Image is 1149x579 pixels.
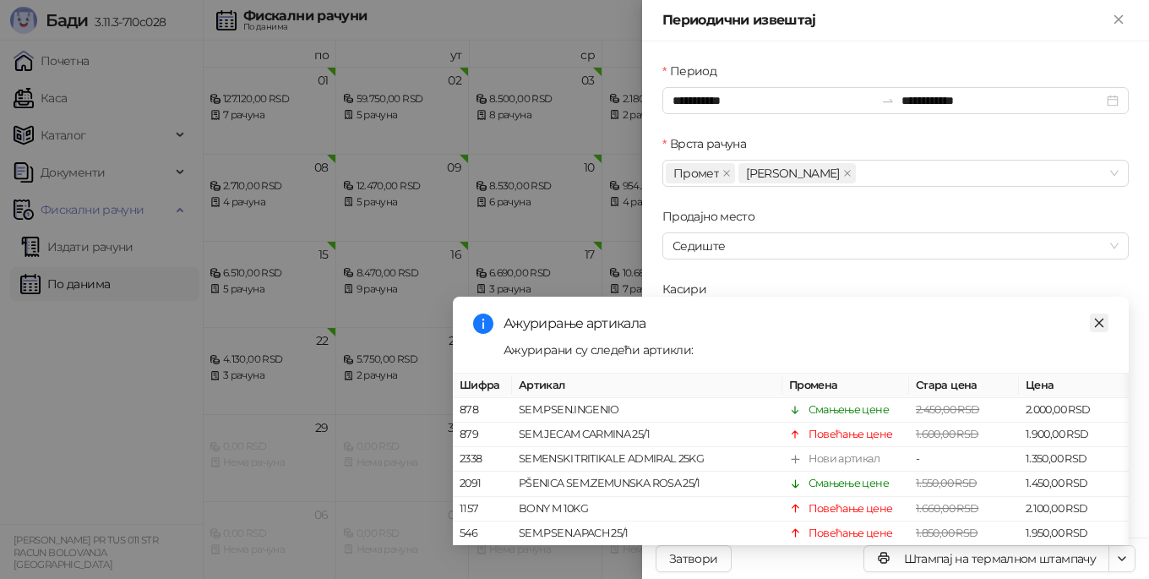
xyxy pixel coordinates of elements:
span: 1.550,00 RSD [916,478,977,490]
td: 1.900,00 RSD [1019,423,1129,447]
td: 2.100,00 RSD [1019,497,1129,522]
td: PŠENICA SEM.ZEMUNSKA ROSA 25/1 [512,472,782,497]
div: Повећање цене [809,426,893,443]
td: 1.950,00 RSD [1019,522,1129,546]
div: Периодични извештај [662,10,1108,30]
span: [PERSON_NAME] [746,164,840,183]
td: - [909,448,1019,472]
div: Ажурирање артикала [504,314,1108,334]
th: Стара цена [909,374,1019,398]
div: Повећање цене [809,500,893,517]
span: 1.660,00 RSD [916,502,978,515]
td: SEM.PSEN.INGENIO [512,398,782,423]
span: Промет [673,164,719,183]
td: 2.000,00 RSD [1019,398,1129,423]
input: Период [673,91,874,110]
span: close [1093,317,1105,329]
div: Повећање цене [809,525,893,542]
td: 546 [453,522,512,546]
span: 1.850,00 RSD [916,527,977,539]
th: Промена [782,374,909,398]
td: 2338 [453,448,512,472]
label: Продајно место [662,207,765,226]
span: close [722,169,731,178]
button: Затвори [656,545,732,572]
td: BONY M 10KG [512,497,782,522]
div: Смањење цене [809,401,889,418]
label: Врста рачуна [662,134,757,153]
td: 2091 [453,472,512,497]
th: Шифра [453,374,512,398]
span: Седиште [673,233,1119,259]
td: 1157 [453,497,512,522]
td: 878 [453,398,512,423]
span: to [881,94,895,107]
td: 879 [453,423,512,447]
div: Нови артикал [809,451,879,468]
div: Смањење цене [809,476,889,493]
td: SEM.JECAM CARMINA 25/1 [512,423,782,447]
span: 2.450,00 RSD [916,403,979,416]
th: Цена [1019,374,1129,398]
span: 1.600,00 RSD [916,428,978,440]
button: Close [1108,10,1129,30]
td: SEMENSKI TRITIKALE ADMIRAL 25KG [512,448,782,472]
label: Касири [662,280,717,298]
div: Ажурирани су следећи артикли: [504,341,1108,359]
span: close [843,169,852,178]
a: Close [1090,314,1108,332]
td: 1.450,00 RSD [1019,472,1129,497]
span: swap-right [881,94,895,107]
label: Период [662,62,727,80]
td: 1.350,00 RSD [1019,448,1129,472]
th: Артикал [512,374,782,398]
button: Штампај на термалном штампачу [863,545,1109,572]
span: info-circle [473,314,493,334]
td: SEM.PSEN.APACH 25/1 [512,522,782,546]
